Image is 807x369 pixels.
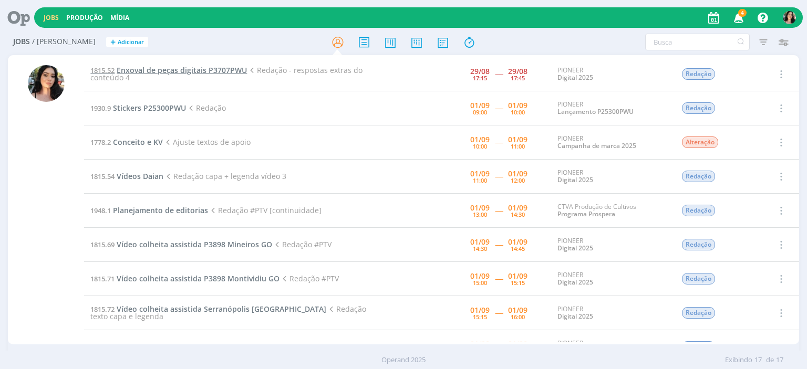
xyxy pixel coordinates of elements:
[682,102,715,114] span: Redação
[495,239,503,249] span: -----
[113,137,163,147] span: Conceito e KV
[272,239,331,249] span: Redação #PTV
[682,68,715,80] span: Redação
[473,314,487,320] div: 15:15
[495,171,503,181] span: -----
[90,171,163,181] a: 1815.54Vídeos Daian
[90,65,362,82] span: Redação - respostas extras do conteúdo 4
[32,37,96,46] span: / [PERSON_NAME]
[495,273,503,283] span: -----
[90,273,280,283] a: 1815.71Vídeo colheita assistida P3898 Montividiu GO
[495,205,503,215] span: -----
[90,65,247,75] a: 1815.52Enxoval de peças digitais P3707PWU
[90,138,111,147] span: 1778.2
[727,8,749,27] button: 4
[557,135,666,150] div: PIONEER
[90,66,115,75] span: 1815.52
[470,307,490,314] div: 01/09
[557,209,615,218] a: Programa Prospera
[13,37,30,46] span: Jobs
[682,239,715,250] span: Redação
[508,204,527,212] div: 01/09
[90,342,298,352] a: 1815.70Vídeo evento Do Campo ao Cocho Passo Fundo RS
[725,355,752,365] span: Exibindo
[557,73,593,82] a: Digital 2025
[557,107,634,116] a: Lançamento P25300PWU
[511,75,525,81] div: 17:45
[682,307,715,319] span: Redação
[682,136,718,148] span: Alteração
[298,342,357,352] span: Redação #PTV
[738,9,747,17] span: 4
[44,13,59,22] a: Jobs
[470,68,490,75] div: 29/08
[754,355,762,365] span: 17
[511,177,525,183] div: 12:00
[495,137,503,147] span: -----
[470,272,490,280] div: 01/09
[766,355,774,365] span: de
[557,244,593,252] a: Digital 2025
[473,177,487,183] div: 11:00
[557,141,636,150] a: Campanha de marca 2025
[508,341,527,348] div: 01/09
[90,205,208,215] a: 1948.1Planejamento de editorias
[473,75,487,81] div: 17:15
[645,34,750,50] input: Busca
[40,14,62,22] button: Jobs
[107,14,132,22] button: Mídia
[470,170,490,177] div: 01/09
[557,237,666,252] div: PIONEER
[106,37,148,48] button: +Adicionar
[186,103,225,113] span: Redação
[508,68,527,75] div: 29/08
[473,212,487,217] div: 13:00
[508,102,527,109] div: 01/09
[118,39,144,46] span: Adicionar
[470,204,490,212] div: 01/09
[90,304,366,321] span: Redação texto capa e legenda
[117,171,163,181] span: Vídeos Daian
[495,103,503,113] span: -----
[163,171,286,181] span: Redação capa + legenda vídeo 3
[557,340,666,355] div: PIONEER
[557,305,666,321] div: PIONEER
[113,205,208,215] span: Planejamento de editorias
[511,280,525,286] div: 15:15
[557,278,593,287] a: Digital 2025
[113,103,186,113] span: Stickers P25300PWU
[470,102,490,109] div: 01/09
[557,175,593,184] a: Digital 2025
[682,205,715,216] span: Redação
[508,272,527,280] div: 01/09
[110,13,129,22] a: Mídia
[90,304,326,314] a: 1815.72Vídeo colheita assistida Serranópolis [GEOGRAPHIC_DATA]
[508,238,527,246] div: 01/09
[495,342,503,352] span: -----
[90,103,186,113] a: 1930.9Stickers P25300PWU
[117,239,272,249] span: Vídeo colheita assistida P3898 Mineiros GO
[511,314,525,320] div: 16:00
[557,271,666,287] div: PIONEER
[90,103,111,113] span: 1930.9
[508,170,527,177] div: 01/09
[280,273,338,283] span: Redação #PTV
[63,14,106,22] button: Produção
[28,65,65,102] img: T
[90,172,115,181] span: 1815.54
[117,304,326,314] span: Vídeo colheita assistida Serranópolis [GEOGRAPHIC_DATA]
[783,11,796,24] img: T
[511,143,525,149] div: 11:00
[470,136,490,143] div: 01/09
[557,67,666,82] div: PIONEER
[110,37,116,48] span: +
[66,13,103,22] a: Produção
[163,137,250,147] span: Ajuste textos de apoio
[682,273,715,284] span: Redação
[557,312,593,321] a: Digital 2025
[90,206,111,215] span: 1948.1
[511,246,525,251] div: 14:45
[473,246,487,251] div: 14:30
[511,212,525,217] div: 14:30
[557,203,666,218] div: CTVA Produção de Cultivos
